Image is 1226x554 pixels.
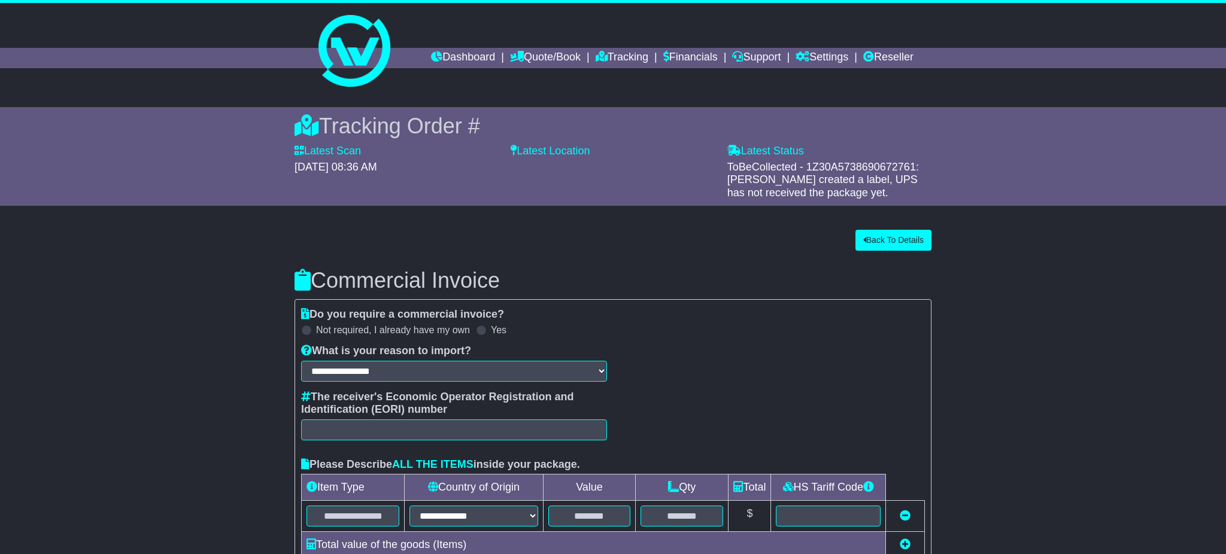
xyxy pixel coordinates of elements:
td: Country of Origin [405,474,543,501]
td: HS Tariff Code [771,474,886,501]
h3: Commercial Invoice [295,269,931,293]
div: Tracking Order # [295,113,931,139]
a: Financials [663,48,718,68]
a: Quote/Book [510,48,581,68]
label: Latest Location [511,145,590,158]
label: Latest Scan [295,145,361,158]
span: ALL THE ITEMS [392,458,474,470]
button: Back To Details [855,230,931,251]
td: Qty [636,474,729,501]
span: [DATE] 08:36 AM [295,161,377,173]
td: $ [729,501,771,532]
a: Remove this item [900,510,911,522]
label: Please Describe inside your package. [301,458,580,471]
label: The receiver's Economic Operator Registration and Identification (EORI) number [301,391,607,416]
span: ToBeCollected - 1Z30A5738690672761: [PERSON_NAME] created a label, UPS has not received the packa... [727,161,919,199]
label: Yes [491,324,506,336]
label: Do you require a commercial invoice? [301,308,504,321]
div: Total value of the goods ( Items) [301,537,875,553]
a: Dashboard [431,48,495,68]
label: What is your reason to import? [301,345,471,358]
a: Reseller [863,48,914,68]
label: Latest Status [727,145,804,158]
label: Not required, I already have my own [316,324,470,336]
td: Item Type [302,474,405,501]
a: Support [732,48,781,68]
a: Settings [796,48,848,68]
a: Add new item [900,538,911,550]
td: Total [729,474,771,501]
a: Tracking [596,48,648,68]
td: Value [543,474,636,501]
